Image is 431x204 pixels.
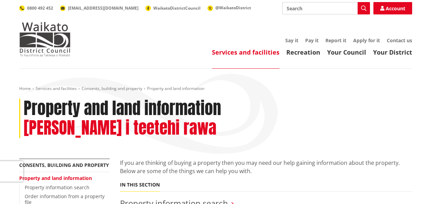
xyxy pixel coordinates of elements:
a: Consents, building and property [82,86,142,91]
a: Consents, building and property [19,162,109,168]
a: 0800 492 452 [19,5,53,11]
span: [EMAIL_ADDRESS][DOMAIN_NAME] [68,5,139,11]
a: WaikatoDistrictCouncil [145,5,201,11]
a: Contact us [387,37,412,44]
input: Search input [282,2,370,14]
span: WaikatoDistrictCouncil [153,5,201,11]
img: Waikato District Council - Te Kaunihera aa Takiwaa o Waikato [19,22,71,56]
nav: breadcrumb [19,86,412,92]
a: Report it [325,37,346,44]
span: Property and land information [147,86,204,91]
span: @WaikatoDistrict [215,5,251,11]
span: 0800 492 452 [27,5,53,11]
h5: In this section [120,182,160,188]
a: Account [373,2,412,14]
a: Pay it [305,37,319,44]
h2: [PERSON_NAME] i teetehi rawa [24,118,216,138]
a: @WaikatoDistrict [207,5,251,11]
a: Your Council [327,48,366,56]
a: Recreation [286,48,320,56]
a: [EMAIL_ADDRESS][DOMAIN_NAME] [60,5,139,11]
h1: Property and land information [24,99,221,118]
a: Property and land information [19,175,92,181]
a: Services and facilities [212,48,279,56]
a: Services and facilities [36,86,77,91]
a: Your District [373,48,412,56]
a: Home [19,86,31,91]
p: If you are thinking of buying a property then you may need our help gaining information about the... [120,159,412,175]
a: Property information search [25,184,89,191]
a: Apply for it [353,37,380,44]
a: Say it [285,37,298,44]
